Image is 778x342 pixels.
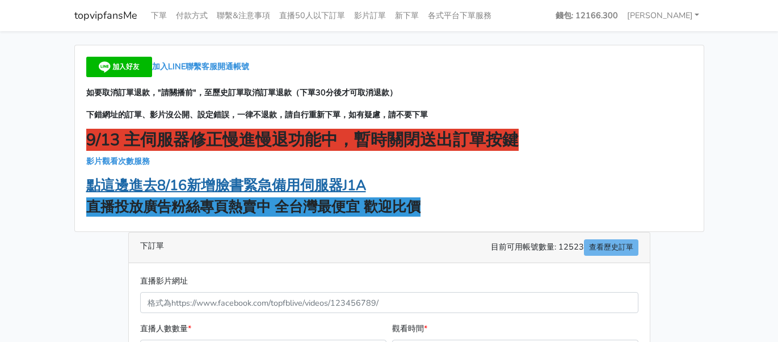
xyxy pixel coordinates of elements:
strong: 如要取消訂單退款，"請關播前"，至歷史訂單取消訂單退款（下單30分後才可取消退款） [86,87,397,98]
a: 直播50人以下訂單 [275,5,350,27]
a: [PERSON_NAME] [623,5,704,27]
a: 加入LINE聯繫客服開通帳號 [86,61,249,72]
a: topvipfansMe [74,5,137,27]
a: 各式平台下單服務 [423,5,496,27]
strong: 9/13 主伺服器修正慢進慢退功能中，暫時關閉送出訂單按鍵 [86,129,519,151]
a: 聯繫&注意事項 [212,5,275,27]
span: 目前可用帳號數量: 12523 [491,239,638,256]
strong: 下錯網址的訂單、影片沒公開、設定錯誤，一律不退款，請自行重新下單，如有疑慮，請不要下單 [86,109,428,120]
a: 查看歷史訂單 [584,239,638,256]
strong: 直播投放廣告粉絲專頁熱賣中 全台灣最便宜 歡迎比價 [86,197,420,217]
div: 下訂單 [129,233,650,263]
a: 錢包: 12166.300 [551,5,623,27]
img: 加入好友 [86,57,152,77]
a: 新下單 [390,5,423,27]
a: 影片訂單 [350,5,390,27]
a: 下單 [146,5,171,27]
a: 點這邊進去8/16新增臉書緊急備用伺服器J1A [86,176,366,195]
input: 格式為https://www.facebook.com/topfblive/videos/123456789/ [140,292,638,313]
label: 直播影片網址 [140,275,188,288]
a: 付款方式 [171,5,212,27]
label: 直播人數數量 [140,322,191,335]
label: 觀看時間 [392,322,427,335]
a: 影片觀看次數服務 [86,155,150,167]
strong: 錢包: 12166.300 [556,10,618,21]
